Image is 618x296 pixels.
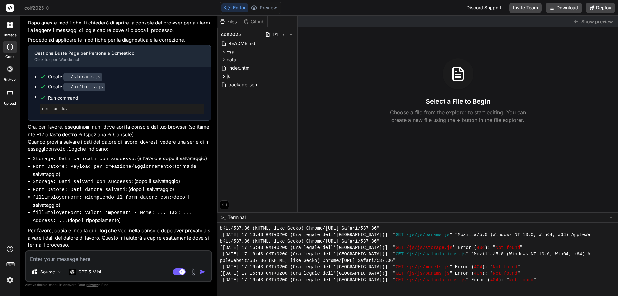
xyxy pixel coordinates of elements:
span: [[DATE] 17:16:43 GMT+0200 (Ora legale dell’[GEOGRAPHIC_DATA])] " [220,251,396,257]
span: GET [396,277,404,283]
button: − [608,212,614,223]
code: js/ui/forms.js [63,83,105,91]
span: " Error ( [450,264,474,270]
p: Source [40,269,55,275]
span: " "Mozilla/5.0 (Windows NT 10.0; Win64; x64) A [466,251,590,257]
span: " [520,244,522,251]
span: colf2025 [24,5,50,11]
span: ): " [485,244,496,251]
span: /js/js/calculations.js [407,277,466,283]
span: 404 [474,264,482,270]
li: (prima del salvataggio) [33,163,211,178]
span: Terminal [228,214,246,221]
code: Form Datore: Dati datore salvati: [33,187,128,193]
div: Files [217,18,241,25]
span: " [517,270,520,277]
span: README.md [228,40,256,47]
span: Show preview [581,18,613,25]
span: 404 [477,244,485,251]
span: /js/js/params.js [407,270,450,277]
button: Download [546,3,582,13]
div: Create [48,83,105,90]
span: [[DATE] 17:16:43 GMT+0200 (Ora legale dell’[GEOGRAPHIC_DATA])] " [220,264,396,270]
code: Storage: Dati salvati con successo: [33,179,134,185]
span: GET [396,251,404,257]
div: Gestione Buste Paga per Personale Domestico [34,50,193,56]
button: Invite Team [509,3,542,13]
code: Storage: Dati caricati con successo: [33,156,137,162]
span: GET [396,264,404,270]
span: colf2025 [221,31,241,38]
p: Per favore, copia e incolla qui i log che vedi nella console dopo aver provato a salvare i dati d... [28,227,211,249]
span: css [227,49,234,55]
img: attachment [190,268,197,276]
li: (dopo il salvataggio) [33,194,211,209]
li: (dopo il salvataggio) [33,178,211,186]
img: Pick Models [57,269,62,275]
span: GET [396,270,404,277]
span: /js/js/storage.js [407,244,453,251]
span: bKit/537.36 (KHTML, like Gecko) Chrome/[URL] Safari/537.36" [220,238,379,244]
button: Gestione Buste Paga per Personale DomesticoClick to open Workbench [28,45,200,67]
span: [[DATE] 17:16:43 GMT+0200 (Ora legale dell’[GEOGRAPHIC_DATA])] " [220,277,396,283]
span: GET [396,244,404,251]
div: Create [48,73,102,80]
span: package.json [228,81,257,89]
span: [[DATE] 17:16:43 GMT+0200 (Ora legale dell’[GEOGRAPHIC_DATA])] " [220,232,396,238]
code: npm run dev [80,125,112,130]
p: GPT 5 Mini [78,269,101,275]
button: Editor [221,3,248,12]
span: " "Mozilla/5.0 (Windows NT 10.0; Win64; x64) AppleWe [450,232,590,238]
span: ppleWebKit/537.36 (KHTML, like Gecko) Chrome/[URL] Safari/537.36" [220,257,396,264]
span: − [609,214,613,221]
span: [[DATE] 17:16:43 GMT+0200 (Ora legale dell’[GEOGRAPHIC_DATA])] " [220,244,396,251]
span: Not found [509,277,534,283]
img: settings [5,275,15,286]
h3: Select a File to Begin [426,97,490,106]
button: Deploy [586,3,615,13]
code: js/storage.js [63,73,102,81]
p: Choose a file from the explorer to start editing. You can create a new file using the + button in... [386,109,530,124]
span: data [227,56,236,63]
code: console.log [45,147,77,152]
label: threads [3,33,17,38]
span: " Error ( [452,244,477,251]
p: Dopo queste modifiche, ti chiederò di aprire la console del browser per aiutarmi a leggere i mess... [28,19,211,34]
label: GitHub [4,77,16,82]
div: Discord Support [463,3,505,13]
span: Not found [496,244,520,251]
pre: npm run dev [42,106,201,111]
span: bKit/537.36 (KHTML, like Gecko) Chrome/[URL] Safari/537.36" [220,225,379,232]
span: ): " [482,264,493,270]
span: " Error ( [450,270,474,277]
li: (all'avvio e dopo il salvataggio) [33,155,211,163]
span: ): " [498,277,509,283]
span: /js/js/params.js [407,232,450,238]
img: GPT 5 Mini [69,269,76,275]
span: js [227,73,230,80]
span: ): " [482,270,493,277]
span: Not found [493,264,517,270]
span: /js/js/calculations.js [407,251,466,257]
label: Upload [4,101,16,106]
code: Form Datore: Payload per creazione/aggiornamento: [33,164,175,169]
code: fillEmployerForm: Riempiendo il form datore con: [33,195,172,200]
code: fillEmployerForm: Valori impostati - Nome: ... Tax: ... Address: ... [33,210,195,224]
p: Ora, per favore, esegui e apri la console del tuo browser (solitamente F12 o tasto destro -> Ispe... [28,123,211,154]
button: Preview [248,3,280,12]
span: " [533,277,536,283]
span: Not found [493,270,517,277]
div: Github [241,18,267,25]
p: Procedo ad applicare le modifiche per la diagnostica e la correzione. [28,36,211,44]
div: Click to open Workbench [34,57,193,62]
label: code [5,54,14,60]
span: " Error ( [466,277,490,283]
span: GET [396,232,404,238]
span: 404 [474,270,482,277]
span: 404 [490,277,498,283]
span: " [517,264,520,270]
img: icon [200,269,206,275]
span: [[DATE] 17:16:43 GMT+0200 (Ora legale dell’[GEOGRAPHIC_DATA])] " [220,270,396,277]
p: Always double-check its answers. Your in Bind [25,282,212,288]
span: Run command [48,95,204,101]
